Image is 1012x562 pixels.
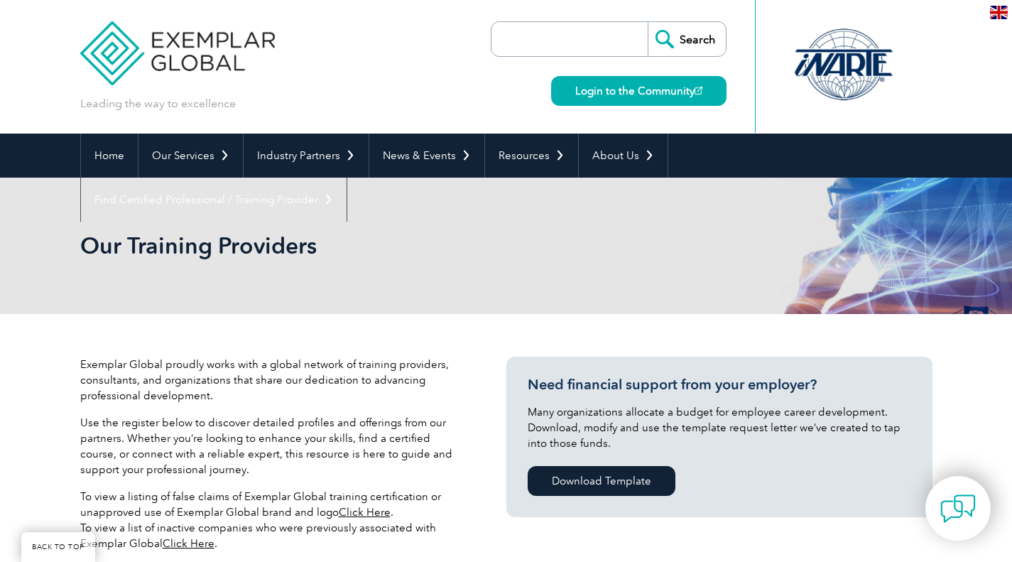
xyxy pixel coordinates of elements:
[579,134,668,178] a: About Us
[528,376,911,394] h3: Need financial support from your employer?
[648,22,726,56] input: Search
[80,96,236,112] p: Leading the way to excellence
[695,87,702,94] img: open_square.png
[80,234,677,257] h2: Our Training Providers
[138,134,243,178] a: Our Services
[80,357,464,404] p: Exemplar Global proudly works with a global network of training providers, consultants, and organ...
[80,415,464,477] p: Use the register below to discover detailed profiles and offerings from our partners. Whether you...
[940,491,976,526] img: contact-chat.png
[244,134,369,178] a: Industry Partners
[485,134,578,178] a: Resources
[990,6,1008,19] img: en
[528,466,675,496] a: Download Template
[21,532,95,562] a: BACK TO TOP
[163,537,214,550] a: Click Here
[339,506,391,519] a: Click Here
[80,489,464,551] p: To view a listing of false claims of Exemplar Global training certification or unapproved use of ...
[551,76,727,106] a: Login to the Community
[81,134,138,178] a: Home
[528,404,911,451] p: Many organizations allocate a budget for employee career development. Download, modify and use th...
[81,178,347,222] a: Find Certified Professional / Training Provider
[369,134,484,178] a: News & Events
